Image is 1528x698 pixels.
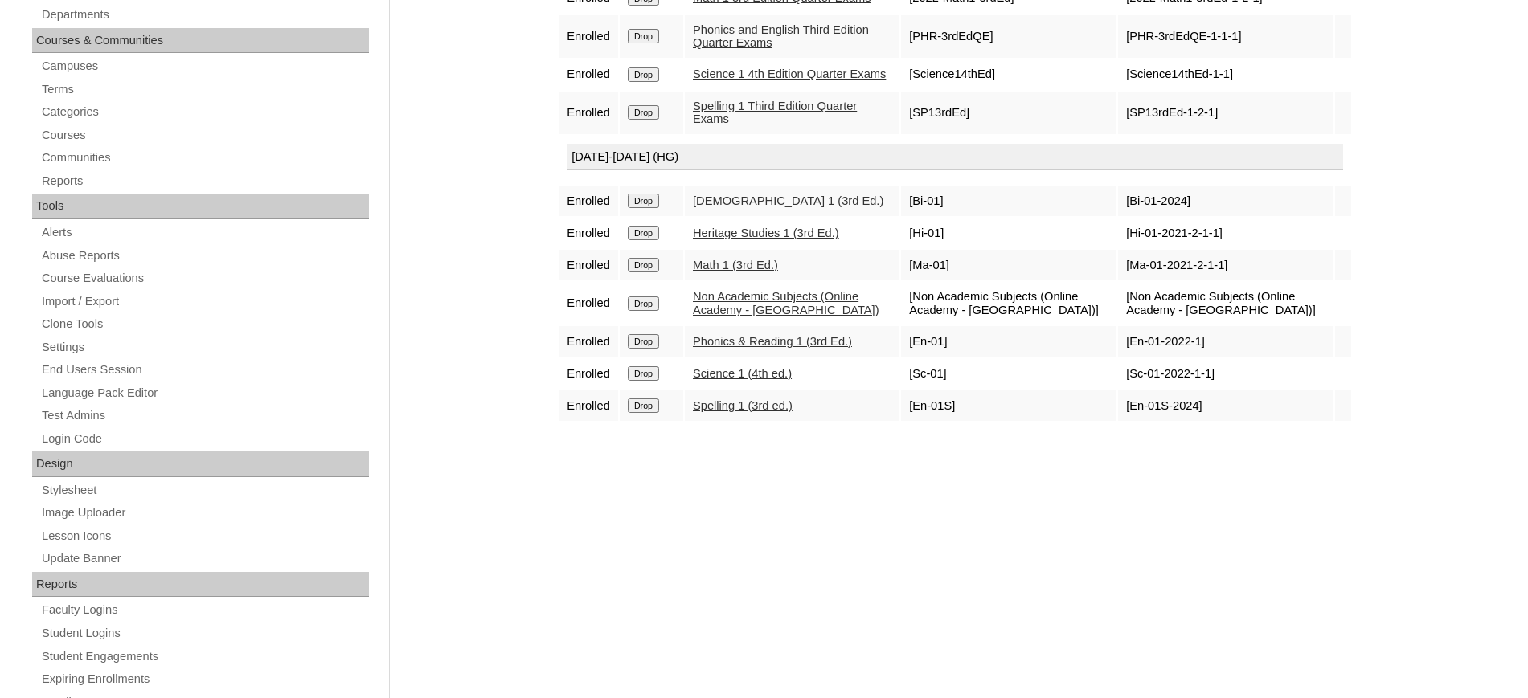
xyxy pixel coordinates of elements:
td: Enrolled [559,59,618,90]
td: [Science14thEd] [901,59,1116,90]
td: [Bi-01] [901,186,1116,216]
a: Communities [40,148,369,168]
td: [Bi-01-2024] [1118,186,1333,216]
input: Drop [628,366,659,381]
a: Non Academic Subjects (Online Academy - [GEOGRAPHIC_DATA]) [693,290,879,316]
td: [SP13rdEd-1-2-1] [1118,92,1333,134]
a: Math 1 (3rd Ed.) [693,259,778,271]
a: Abuse Reports [40,246,369,266]
a: Departments [40,5,369,25]
a: Import / Export [40,292,369,312]
input: Drop [628,296,659,311]
a: Phonics and English Third Edition Quarter Exams [693,23,869,50]
a: Science 1 4th Edition Quarter Exams [693,67,886,80]
td: Enrolled [559,92,618,134]
td: [En-01S] [901,390,1116,421]
div: Tools [32,194,369,219]
a: Login Code [40,429,369,449]
input: Drop [628,398,659,413]
td: [PHR-3rdEdQE] [901,15,1116,58]
td: Enrolled [559,390,618,421]
a: Faculty Logins [40,600,369,620]
td: Enrolled [559,358,618,389]
td: [SP13rdEd] [901,92,1116,134]
a: Image Uploader [40,503,369,523]
a: Categories [40,102,369,122]
a: Clone Tools [40,314,369,334]
td: Enrolled [559,282,618,325]
td: Enrolled [559,186,618,216]
a: Course Evaluations [40,268,369,288]
td: [PHR-3rdEdQE-1-1-1] [1118,15,1333,58]
a: Heritage Studies 1 (3rd Ed.) [693,227,839,239]
a: Expiring Enrollments [40,669,369,689]
div: Design [32,451,369,477]
td: [En-01] [901,326,1116,357]
a: Spelling 1 Third Edition Quarter Exams [693,100,857,126]
input: Drop [628,226,659,240]
a: Courses [40,125,369,145]
td: [Non Academic Subjects (Online Academy - [GEOGRAPHIC_DATA])] [1118,282,1333,325]
td: Enrolled [559,250,618,280]
a: Student Engagements [40,647,369,667]
td: [Hi-01-2021-2-1-1] [1118,218,1333,248]
a: End Users Session [40,360,369,380]
a: Settings [40,337,369,357]
div: Reports [32,572,369,598]
input: Drop [628,258,659,272]
div: Courses & Communities [32,28,369,54]
div: [DATE]-[DATE] (HG) [567,144,1343,171]
input: Drop [628,29,659,43]
a: Lesson Icons [40,526,369,546]
a: Reports [40,171,369,191]
a: Phonics & Reading 1 (3rd Ed.) [693,335,852,348]
td: Enrolled [559,15,618,58]
td: [Ma-01] [901,250,1116,280]
a: Terms [40,80,369,100]
td: Enrolled [559,326,618,357]
td: Enrolled [559,218,618,248]
input: Drop [628,194,659,208]
a: [DEMOGRAPHIC_DATA] 1 (3rd Ed.) [693,194,883,207]
input: Drop [628,67,659,82]
a: Stylesheet [40,480,369,500]
a: Science 1 (4th ed.) [693,367,792,380]
td: [Sc-01] [901,358,1116,389]
td: [Hi-01] [901,218,1116,248]
td: [En-01-2022-1] [1118,326,1333,357]
a: Language Pack Editor [40,383,369,403]
td: [Ma-01-2021-2-1-1] [1118,250,1333,280]
td: [Science14thEd-1-1] [1118,59,1333,90]
a: Test Admins [40,406,369,426]
input: Drop [628,334,659,349]
td: [Non Academic Subjects (Online Academy - [GEOGRAPHIC_DATA])] [901,282,1116,325]
a: Spelling 1 (3rd ed.) [693,399,793,412]
a: Campuses [40,56,369,76]
a: Alerts [40,222,369,243]
td: [Sc-01-2022-1-1] [1118,358,1333,389]
a: Student Logins [40,623,369,643]
input: Drop [628,105,659,120]
a: Update Banner [40,549,369,569]
td: [En-01S-2024] [1118,390,1333,421]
